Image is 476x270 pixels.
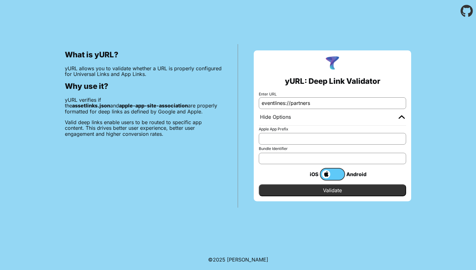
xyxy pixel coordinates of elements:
[260,114,291,120] div: Hide Options
[285,77,380,86] h2: yURL: Deep Link Validator
[213,256,225,263] span: 2025
[65,82,222,91] h2: Why use it?
[208,249,268,270] footer: ©
[324,55,341,72] img: yURL Logo
[399,115,405,119] img: chevron
[259,97,406,109] input: e.g. https://app.chayev.com/xyx
[72,102,110,109] b: assetlinks.json
[227,256,268,263] a: Michael Ibragimchayev's Personal Site
[65,119,222,137] p: Valid deep links enable users to be routed to specific app content. This drives better user exper...
[345,170,370,178] div: Android
[259,184,406,196] input: Validate
[259,92,406,96] label: Enter URL
[259,127,406,131] label: Apple App Prefix
[259,146,406,151] label: Bundle Identifier
[295,170,320,178] div: iOS
[119,102,188,109] b: apple-app-site-association
[65,50,222,59] h2: What is yURL?
[65,66,222,77] p: yURL allows you to validate whether a URL is properly configured for Universal Links and App Links.
[65,97,222,114] p: yURL verifies if the and are properly formatted for deep links as defined by Google and Apple.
